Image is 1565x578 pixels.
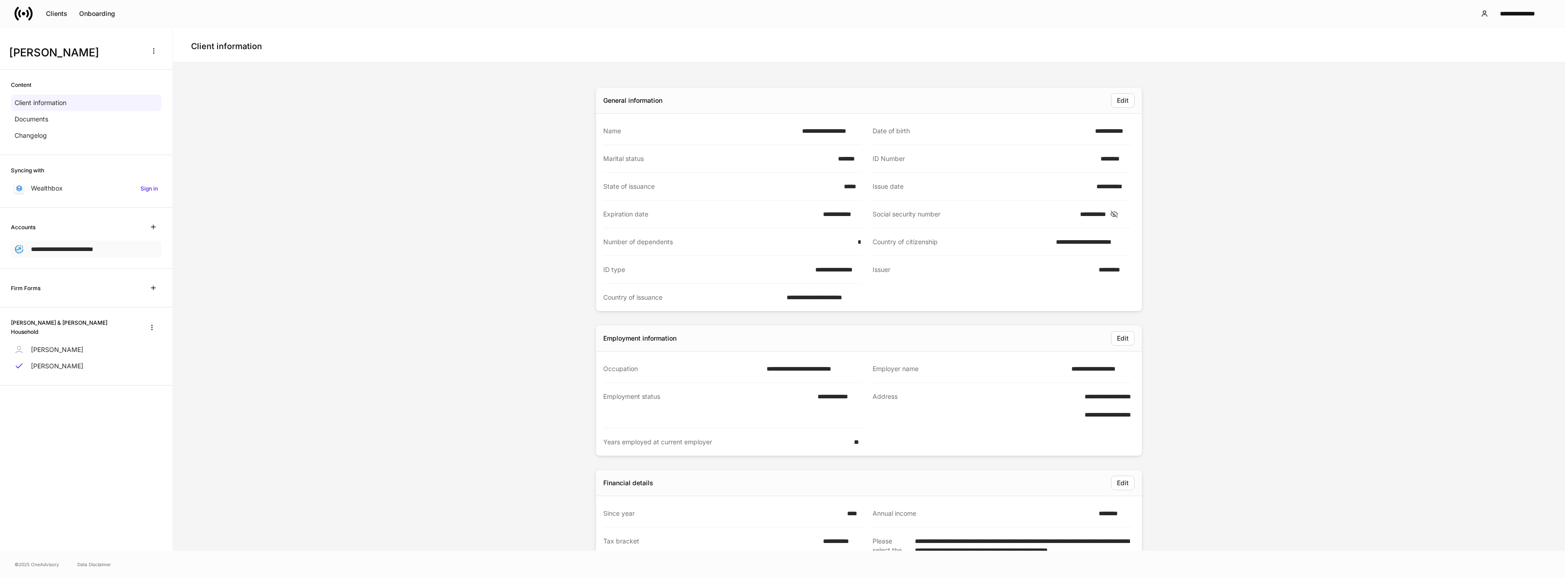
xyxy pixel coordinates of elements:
div: Marital status [603,154,833,163]
div: Number of dependents [603,237,852,246]
div: Since year [603,509,842,518]
h6: Sign in [141,184,158,193]
a: Client information [11,95,162,111]
div: Address [873,392,1055,419]
button: Edit [1111,93,1135,108]
p: Changelog [15,131,47,140]
div: Country of citizenship [873,237,1050,246]
p: Documents [15,115,48,124]
div: Date of birth [873,126,1090,136]
h6: Firm Forms [11,284,40,292]
h4: Client information [191,41,262,52]
button: Clients [40,6,73,21]
p: Client information [15,98,66,107]
a: Documents [11,111,162,127]
span: © 2025 OneAdvisory [15,561,59,568]
h6: Accounts [11,223,35,231]
button: Edit [1111,331,1135,346]
button: Onboarding [73,6,121,21]
p: [PERSON_NAME] [31,345,83,354]
a: WealthboxSign in [11,180,162,196]
div: Social security number [873,210,1075,219]
div: Annual income [873,509,1093,518]
div: Occupation [603,364,761,373]
div: Edit [1117,335,1129,342]
div: Edit [1117,97,1129,104]
div: Financial details [603,478,653,488]
div: Onboarding [79,10,115,17]
div: Clients [46,10,67,17]
h3: [PERSON_NAME] [9,45,141,60]
div: Employment status [603,392,812,419]
div: Years employed at current employer [603,437,848,447]
p: Wealthbox [31,184,63,193]
h6: Content [11,80,31,89]
a: [PERSON_NAME] [11,358,162,374]
p: [PERSON_NAME] [31,362,83,371]
div: Name [603,126,797,136]
a: [PERSON_NAME] [11,342,162,358]
div: State of issuance [603,182,838,191]
div: Employment information [603,334,676,343]
div: General information [603,96,662,105]
div: ID type [603,265,810,274]
div: Employer name [873,364,1066,373]
a: Changelog [11,127,162,144]
div: Issuer [873,265,1093,275]
div: ID Number [873,154,1095,163]
h6: [PERSON_NAME] & [PERSON_NAME] Household [11,318,135,336]
div: Expiration date [603,210,818,219]
h6: Syncing with [11,166,44,175]
button: Edit [1111,476,1135,490]
a: Data Disclaimer [77,561,111,568]
div: Issue date [873,182,1091,191]
div: Country of issuance [603,293,781,302]
div: Edit [1117,480,1129,486]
